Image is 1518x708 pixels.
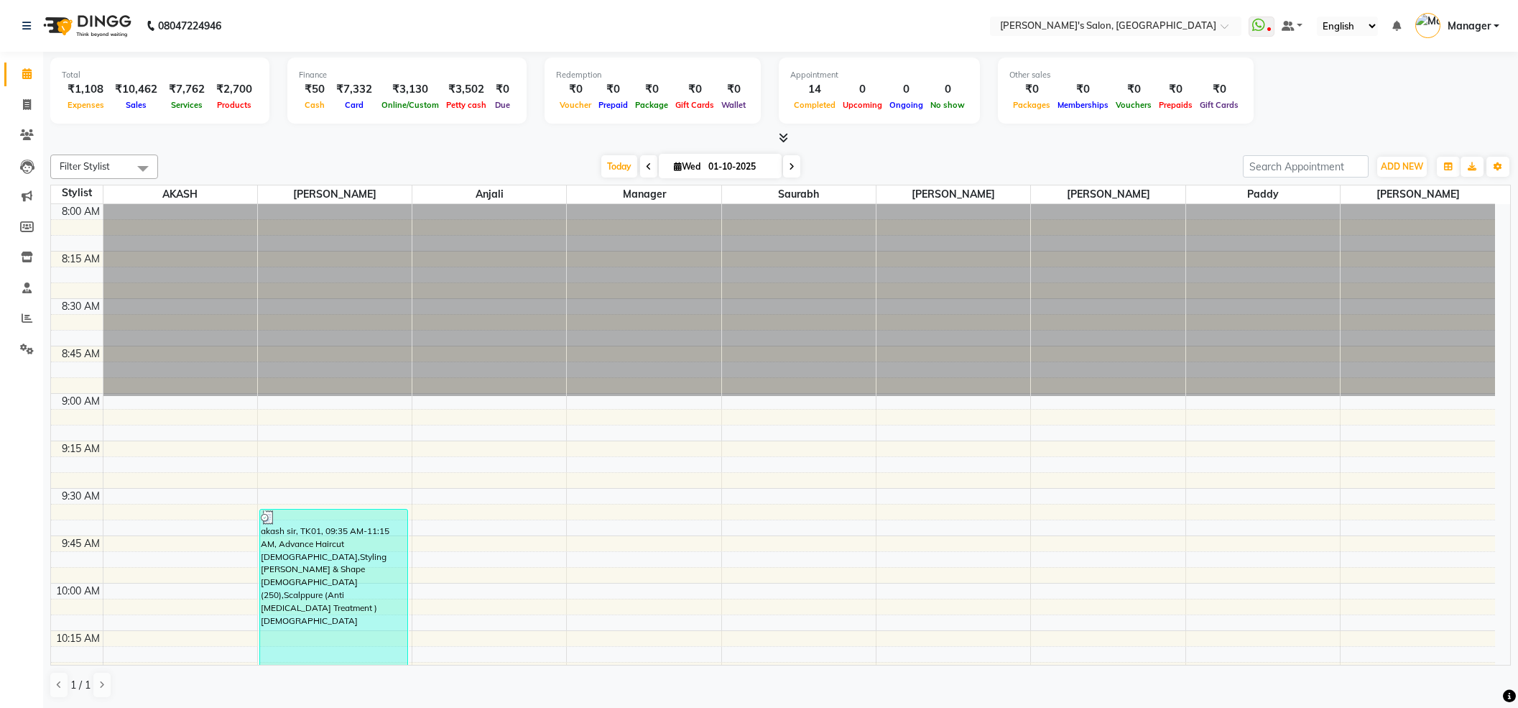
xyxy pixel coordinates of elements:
[886,100,927,110] span: Ongoing
[1415,13,1440,38] img: Manager
[62,81,109,98] div: ₹1,108
[790,69,968,81] div: Appointment
[790,81,839,98] div: 14
[443,81,490,98] div: ₹3,502
[722,185,876,203] span: Saurabh
[37,6,135,46] img: logo
[299,69,515,81] div: Finance
[490,81,515,98] div: ₹0
[59,394,103,409] div: 9:00 AM
[53,584,103,599] div: 10:00 AM
[718,81,749,98] div: ₹0
[1448,19,1491,34] span: Manager
[491,100,514,110] span: Due
[927,81,968,98] div: 0
[158,6,221,46] b: 08047224946
[1031,185,1185,203] span: [PERSON_NAME]
[1009,100,1054,110] span: Packages
[258,185,412,203] span: [PERSON_NAME]
[301,100,328,110] span: Cash
[927,100,968,110] span: No show
[59,204,103,219] div: 8:00 AM
[1196,100,1242,110] span: Gift Cards
[1243,155,1369,178] input: Search Appointment
[601,155,637,178] span: Today
[556,81,595,98] div: ₹0
[670,161,704,172] span: Wed
[59,346,103,362] div: 8:45 AM
[1054,100,1112,110] span: Memberships
[64,100,108,110] span: Expenses
[341,100,367,110] span: Card
[595,81,631,98] div: ₹0
[59,441,103,456] div: 9:15 AM
[1112,81,1155,98] div: ₹0
[790,100,839,110] span: Completed
[839,100,886,110] span: Upcoming
[103,185,257,203] span: AKASH
[59,252,103,267] div: 8:15 AM
[167,100,206,110] span: Services
[876,185,1030,203] span: [PERSON_NAME]
[1186,185,1340,203] span: Paddy
[59,299,103,314] div: 8:30 AM
[672,81,718,98] div: ₹0
[1009,69,1242,81] div: Other sales
[567,185,721,203] span: Manager
[718,100,749,110] span: Wallet
[1009,81,1054,98] div: ₹0
[631,81,672,98] div: ₹0
[1381,161,1423,172] span: ADD NEW
[1155,100,1196,110] span: Prepaids
[60,160,110,172] span: Filter Stylist
[378,100,443,110] span: Online/Custom
[210,81,258,98] div: ₹2,700
[53,631,103,646] div: 10:15 AM
[1155,81,1196,98] div: ₹0
[109,81,163,98] div: ₹10,462
[330,81,378,98] div: ₹7,332
[1341,185,1495,203] span: [PERSON_NAME]
[631,100,672,110] span: Package
[51,185,103,201] div: Stylist
[1054,81,1112,98] div: ₹0
[1377,157,1427,177] button: ADD NEW
[299,81,330,98] div: ₹50
[163,81,210,98] div: ₹7,762
[412,185,566,203] span: Anjali
[704,156,776,178] input: 2025-10-01
[443,100,490,110] span: Petty cash
[839,81,886,98] div: 0
[556,69,749,81] div: Redemption
[1196,81,1242,98] div: ₹0
[556,100,595,110] span: Voucher
[1112,100,1155,110] span: Vouchers
[59,536,103,551] div: 9:45 AM
[672,100,718,110] span: Gift Cards
[62,69,258,81] div: Total
[213,100,255,110] span: Products
[59,489,103,504] div: 9:30 AM
[70,678,91,693] span: 1 / 1
[122,100,150,110] span: Sales
[886,81,927,98] div: 0
[595,100,631,110] span: Prepaid
[378,81,443,98] div: ₹3,130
